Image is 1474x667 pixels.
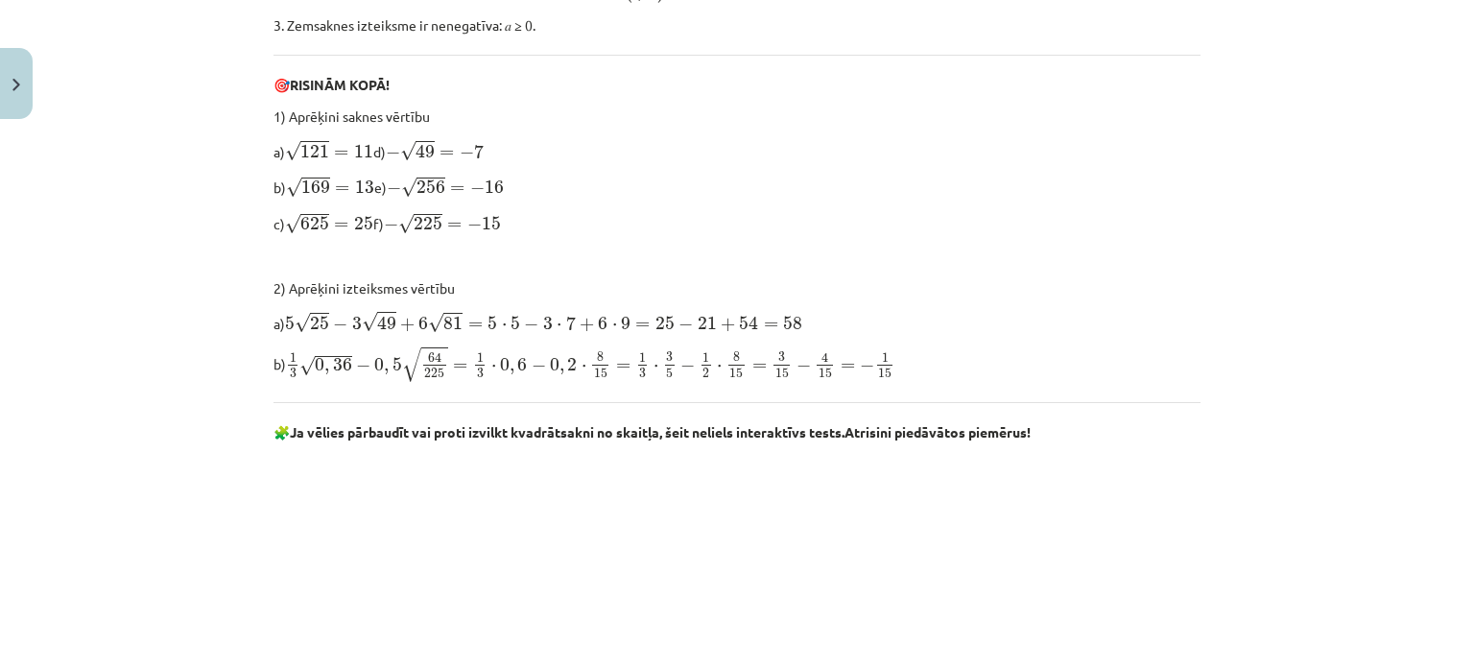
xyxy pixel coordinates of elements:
[300,217,329,230] span: 625
[428,313,443,333] span: √
[639,369,646,378] span: 3
[666,352,673,362] span: 3
[500,358,510,371] span: 0
[819,369,832,378] span: 15
[440,150,454,157] span: =
[334,222,348,229] span: =
[315,358,324,371] span: 0
[290,423,844,441] b: Ja vēlies pārbaudīt vai proti izvilkt kvadrātsakni no skaitļa, šeit neliels interaktīvs tests.
[717,365,722,370] span: ⋅
[416,144,435,158] span: 49
[12,79,20,91] img: icon-close-lesson-0947bae3869378f0d4975bcd49f059093ad1ed9edebbc8119c70593378902aed.svg
[477,353,484,363] span: 1
[414,217,442,230] span: 225
[418,317,428,330] span: 6
[377,316,396,330] span: 49
[764,322,778,329] span: =
[424,369,444,378] span: 225
[821,353,828,364] span: 4
[273,310,1201,335] p: a)
[655,317,675,330] span: 25
[273,75,1201,95] p: 🎯
[566,316,576,330] span: 7
[285,317,295,330] span: 5
[301,180,330,194] span: 169
[860,359,874,372] span: −
[752,363,767,370] span: =
[355,180,374,194] span: 13
[286,178,301,198] span: √
[557,323,561,329] span: ⋅
[354,145,373,158] span: 11
[352,317,362,330] span: 3
[273,15,1201,36] p: 3. Zemsaknes izteiksme ir nenegatīva: 𝑎 ≥ 0.
[450,185,464,193] span: =
[567,358,577,371] span: 2
[273,210,1201,235] p: c) f)
[597,352,604,362] span: 8
[374,358,384,371] span: 0
[543,317,553,330] span: 3
[580,318,594,331] span: +
[482,217,501,230] span: 15
[467,218,482,231] span: −
[324,365,329,374] span: ,
[384,218,398,231] span: −
[273,278,1201,298] p: 2) Aprēķini izteiksmes vērtību
[285,214,300,234] span: √
[362,312,377,332] span: √
[487,317,497,330] span: 5
[635,322,650,329] span: =
[783,317,802,330] span: 58
[612,323,617,329] span: ⋅
[285,141,300,161] span: √
[273,422,1201,442] p: 🧩
[468,322,483,329] span: =
[680,359,695,372] span: −
[290,76,390,93] b: RISINĀM KOPĀ!
[511,317,520,330] span: 5
[474,144,484,158] span: 7
[477,369,484,378] span: 3
[582,365,586,370] span: ⋅
[491,365,496,370] span: ⋅
[401,178,416,198] span: √
[796,359,811,372] span: −
[443,317,463,330] span: 81
[428,352,441,363] span: 64
[616,363,630,370] span: =
[387,181,401,195] span: −
[739,316,758,330] span: 54
[335,185,349,193] span: =
[470,181,485,195] span: −
[666,369,673,378] span: 5
[721,318,735,331] span: +
[524,318,538,331] span: −
[402,347,421,382] span: √
[453,363,467,370] span: =
[678,318,693,331] span: −
[273,174,1201,199] p: b) e)
[460,146,474,159] span: −
[398,214,414,234] span: √
[273,107,1201,127] p: 1) Aprēķini saknes vērtību
[290,353,297,363] span: 1
[334,150,348,157] span: =
[485,180,504,194] span: 16
[775,369,789,378] span: 15
[621,317,630,330] span: 9
[878,369,892,378] span: 15
[882,353,889,363] span: 1
[386,146,400,159] span: −
[517,358,527,371] span: 6
[778,352,785,362] span: 3
[400,318,415,331] span: +
[594,369,607,378] span: 15
[273,138,1201,162] p: a) d)
[510,365,514,374] span: ,
[698,317,717,330] span: 21
[844,423,1031,441] b: Atrisini piedāvātos piemērus!
[550,358,559,371] span: 0
[299,356,315,376] span: √
[447,222,462,229] span: =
